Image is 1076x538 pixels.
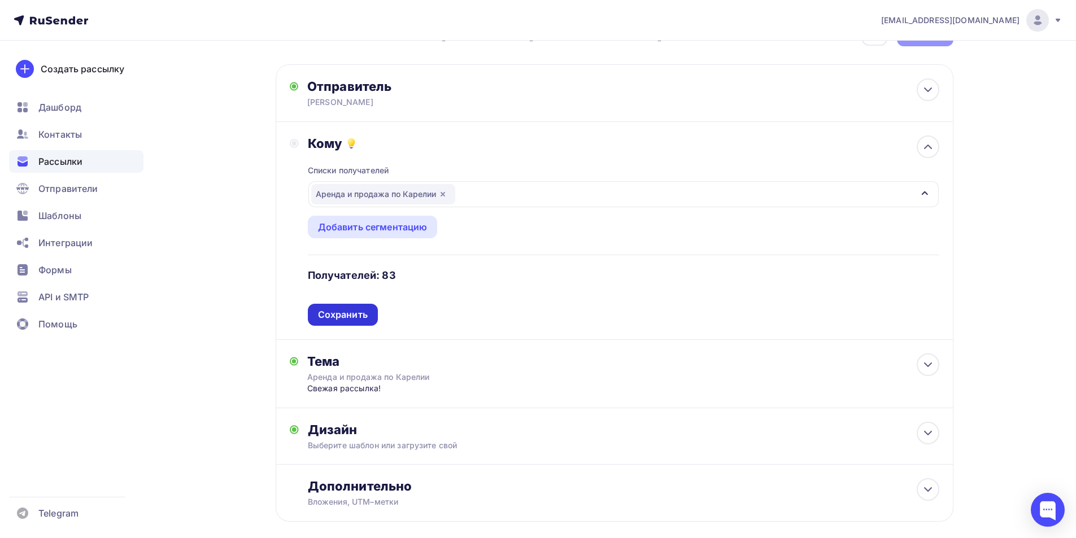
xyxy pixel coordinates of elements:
[38,100,81,114] span: Дашборд
[9,204,143,227] a: Шаблоны
[307,371,508,383] div: Аренда и продажа по Карелии
[38,290,89,304] span: API и SMTP
[307,353,530,369] div: Тема
[41,62,124,76] div: Создать рассылку
[308,478,939,494] div: Дополнительно
[308,135,939,151] div: Кому
[881,15,1020,26] span: [EMAIL_ADDRESS][DOMAIN_NAME]
[38,317,77,331] span: Помощь
[308,165,389,176] div: Списки получателей
[9,177,143,200] a: Отправители
[38,182,98,195] span: Отправители
[318,308,368,321] div: Сохранить
[308,496,877,508] div: Вложения, UTM–метки
[38,155,82,168] span: Рассылки
[308,440,877,451] div: Выберите шаблон или загрузите свой
[308,422,939,438] div: Дизайн
[38,236,93,250] span: Интеграции
[38,209,81,222] span: Шаблоны
[307,78,552,94] div: Отправитель
[308,269,396,282] h4: Получателей: 83
[307,97,528,108] div: [PERSON_NAME]
[311,184,455,204] div: Аренда и продажа по Карелии
[38,263,72,277] span: Формы
[9,259,143,281] a: Формы
[38,506,79,520] span: Telegram
[38,128,82,141] span: Контакты
[9,123,143,146] a: Контакты
[308,181,939,208] button: Аренда и продажа по Карелии
[9,150,143,173] a: Рассылки
[9,96,143,119] a: Дашборд
[307,383,530,394] div: Свежая рассылка!
[318,220,428,234] div: Добавить сегментацию
[881,9,1062,32] a: [EMAIL_ADDRESS][DOMAIN_NAME]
